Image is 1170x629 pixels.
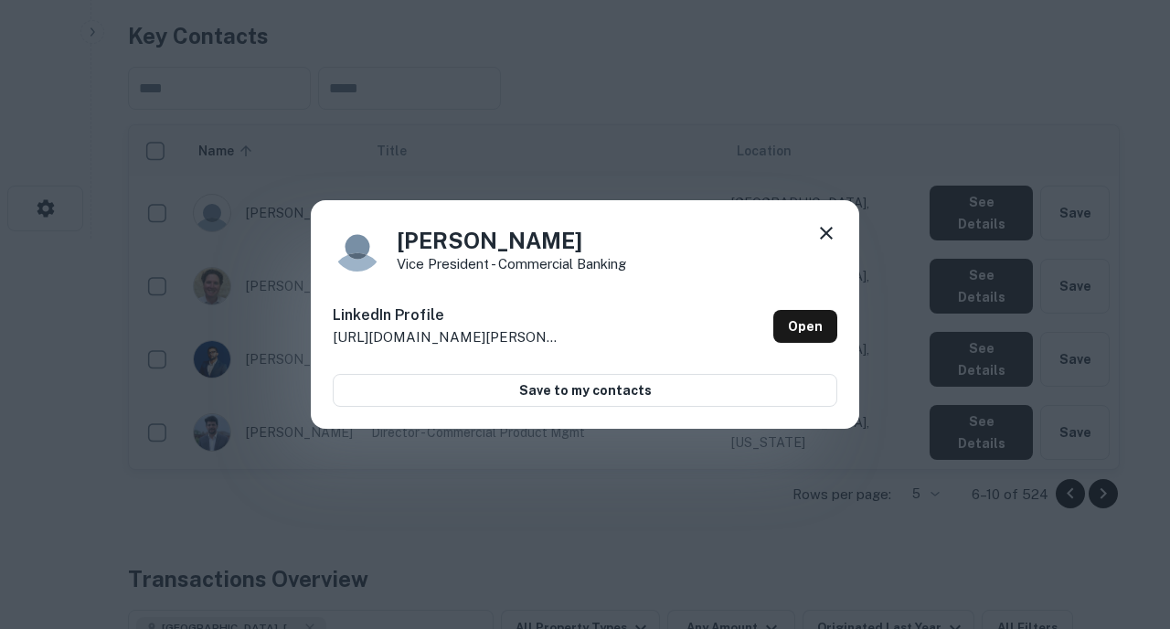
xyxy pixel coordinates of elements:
[773,310,837,343] a: Open
[397,257,626,271] p: Vice President - Commercial Banking
[333,222,382,272] img: 9c8pery4andzj6ohjkjp54ma2
[333,304,561,326] h6: LinkedIn Profile
[397,224,626,257] h4: [PERSON_NAME]
[333,326,561,348] p: [URL][DOMAIN_NAME][PERSON_NAME]
[333,374,837,407] button: Save to my contacts
[1079,483,1170,570] iframe: Chat Widget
